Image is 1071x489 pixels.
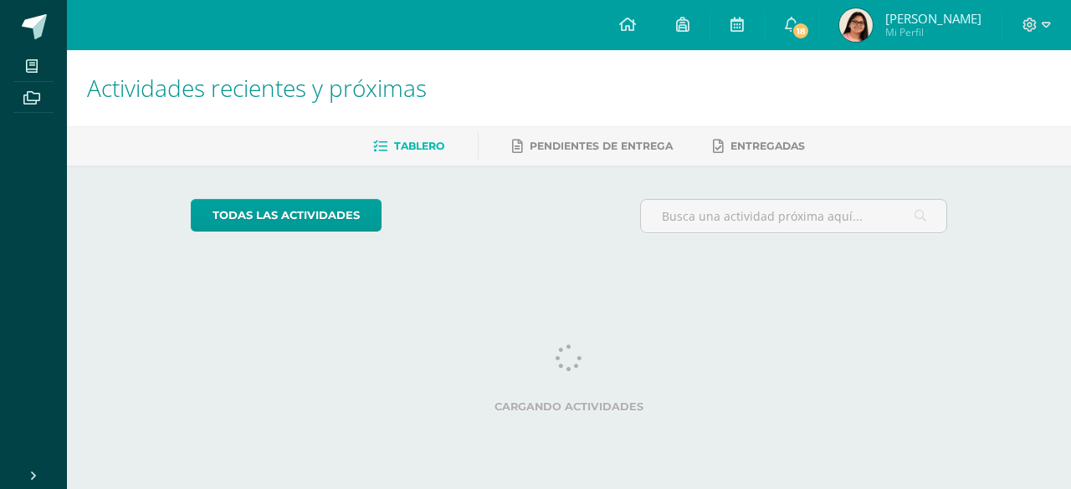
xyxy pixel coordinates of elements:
span: 18 [792,22,810,40]
span: Pendientes de entrega [530,140,673,152]
span: Entregadas [730,140,805,152]
a: todas las Actividades [191,199,382,232]
input: Busca una actividad próxima aquí... [641,200,947,232]
a: Pendientes de entrega [512,133,673,160]
label: Cargando actividades [191,400,948,413]
a: Tablero [373,133,444,160]
span: Actividades recientes y próximas [87,72,427,104]
span: Tablero [394,140,444,152]
span: [PERSON_NAME] [885,10,981,27]
span: Mi Perfil [885,25,981,39]
img: 85da2c7de53b6dc5a40f3c6f304e3276.png [839,8,873,42]
a: Entregadas [713,133,805,160]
